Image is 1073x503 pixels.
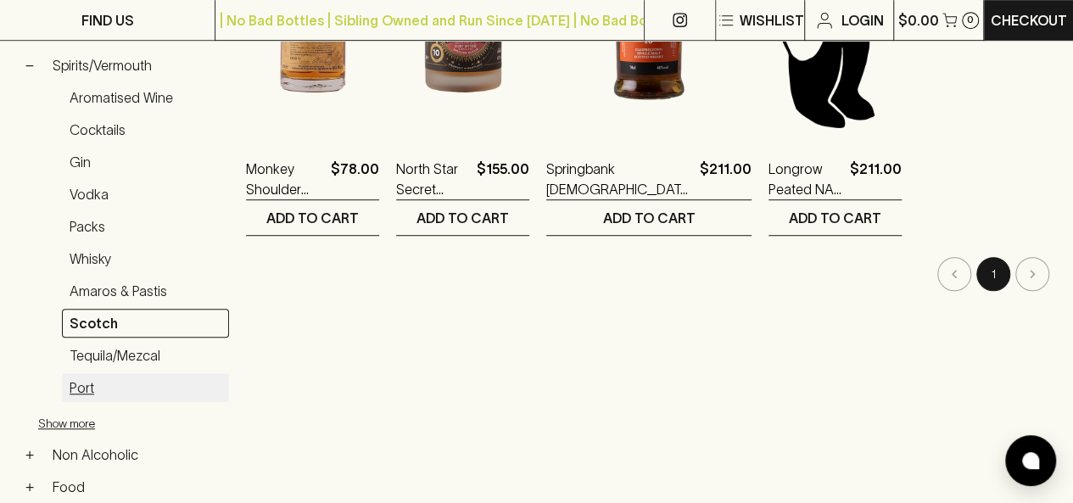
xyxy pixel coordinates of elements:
a: Monkey Shoulder Blended Malt Scotch Whisky [246,159,324,199]
p: $0.00 [898,10,939,31]
button: − [21,57,38,74]
button: ADD TO CART [396,200,529,235]
a: Food [45,472,229,501]
p: FIND US [81,10,134,31]
a: Amaros & Pastis [62,277,229,305]
button: ADD TO CART [546,200,752,235]
p: ADD TO CART [603,208,696,228]
p: ADD TO CART [789,208,881,228]
p: $211.00 [700,159,752,199]
a: Spirits/Vermouth [45,51,229,80]
p: Checkout [991,10,1067,31]
a: Gin [62,148,229,176]
a: North Star Secret Speyside Single Malt Whisky [396,159,470,199]
p: Login [841,10,884,31]
a: Tequila/Mezcal [62,341,229,370]
a: Whisky [62,244,229,273]
p: $211.00 [850,159,902,199]
a: Springbank [DEMOGRAPHIC_DATA] 46% 700ml [546,159,693,199]
p: $155.00 [477,159,529,199]
button: Show more [38,405,260,440]
p: ADD TO CART [266,208,359,228]
button: ADD TO CART [246,200,379,235]
button: + [21,25,38,42]
nav: pagination navigation [246,257,1052,291]
p: $78.00 [331,159,379,199]
img: bubble-icon [1022,452,1039,469]
a: Vodka [62,180,229,209]
p: 0 [967,15,974,25]
button: + [21,446,38,463]
button: + [21,478,38,495]
a: Port [62,373,229,402]
a: Longrow Peated NAS 46% 700ml [768,159,843,199]
a: Packs [62,212,229,241]
a: Cocktails [62,115,229,144]
p: ADD TO CART [416,208,509,228]
a: Scotch [62,309,229,338]
p: Wishlist [740,10,804,31]
a: Non Alcoholic [45,440,229,469]
button: ADD TO CART [768,200,902,235]
a: Aromatised Wine [62,83,229,112]
button: page 1 [976,257,1010,291]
